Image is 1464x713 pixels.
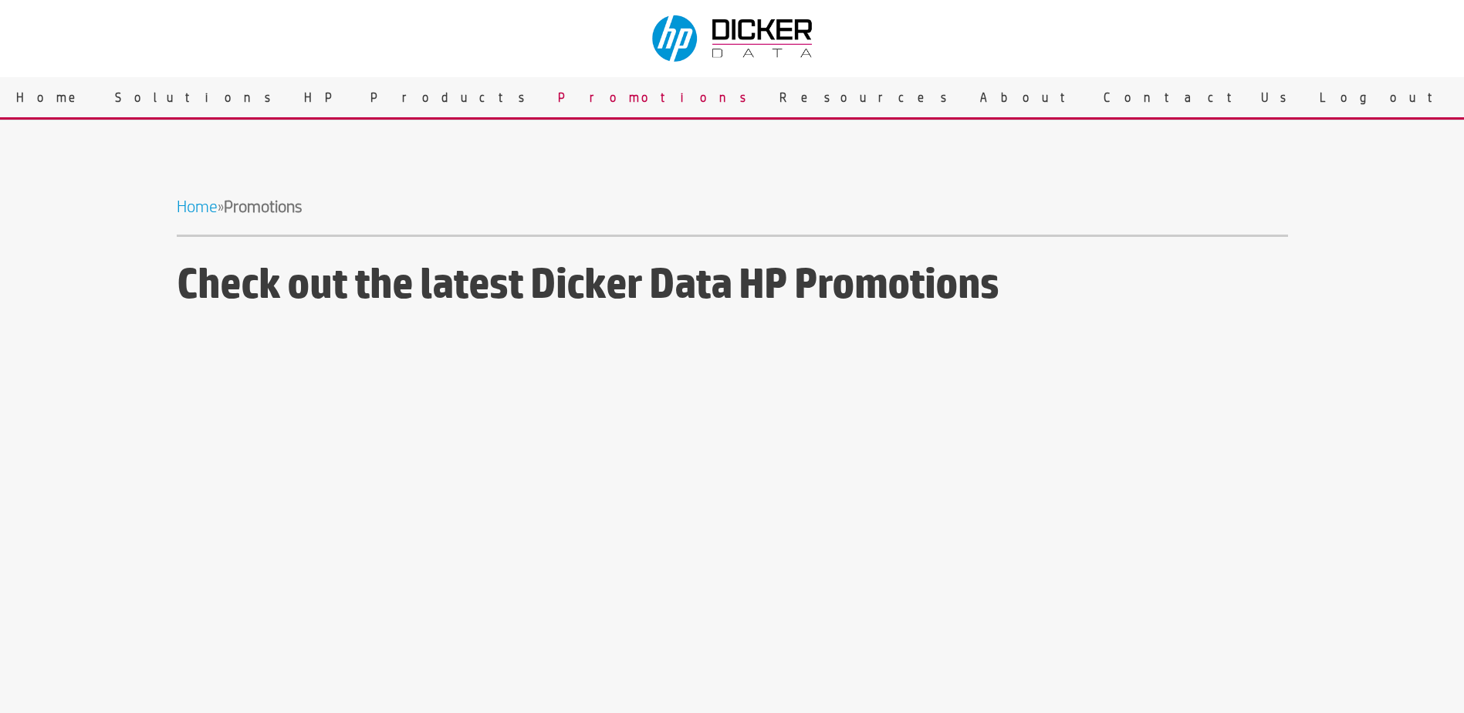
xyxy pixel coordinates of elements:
[177,197,218,215] a: Home
[1092,77,1308,117] a: Contact Us
[969,77,1092,117] a: About
[643,8,825,69] img: Dicker Data & HP
[103,77,292,117] a: Solutions
[5,77,103,117] a: Home
[1308,77,1459,117] a: Logout
[224,197,303,215] strong: Promotions
[292,77,546,117] a: HP Products
[546,77,768,117] a: Promotions
[768,77,969,117] a: Resources
[177,259,1288,314] h3: Check out the latest Dicker Data HP Promotions
[177,197,303,215] span: »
